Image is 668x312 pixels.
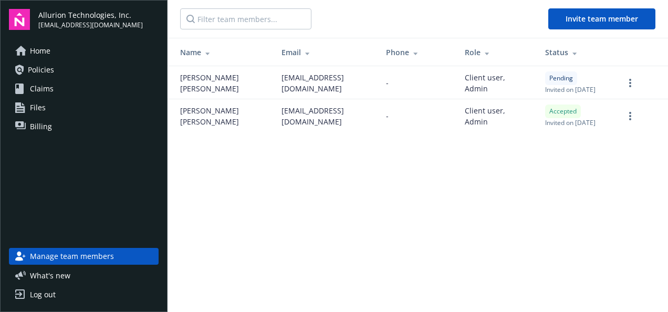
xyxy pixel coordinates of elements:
a: Manage team members [9,248,159,265]
span: Allurion Technologies, Inc. [38,9,143,20]
span: Pending [549,74,573,83]
span: - [386,77,389,88]
span: [PERSON_NAME] [PERSON_NAME] [180,105,265,127]
a: Files [9,99,159,116]
span: [EMAIL_ADDRESS][DOMAIN_NAME] [38,20,143,30]
a: Home [9,43,159,59]
span: Home [30,43,50,59]
input: Filter team members... [180,8,311,29]
span: Claims [30,80,54,97]
div: Phone [386,47,448,58]
span: Invited on [DATE] [545,118,596,127]
button: What's new [9,270,87,281]
a: more [624,77,636,89]
button: Allurion Technologies, Inc.[EMAIL_ADDRESS][DOMAIN_NAME] [38,9,159,30]
span: Accepted [549,107,577,116]
div: Role [465,47,528,58]
button: Invite team member [548,8,655,29]
a: Policies [9,61,159,78]
div: Name [180,47,265,58]
div: Email [281,47,369,58]
span: Invited on [DATE] [545,85,596,94]
div: Status [545,47,607,58]
span: [EMAIL_ADDRESS][DOMAIN_NAME] [281,105,369,127]
span: Billing [30,118,52,135]
a: Claims [9,80,159,97]
a: more [624,110,636,122]
img: navigator-logo.svg [9,9,30,30]
a: Billing [9,118,159,135]
span: Invite team member [566,14,638,24]
span: Manage team members [30,248,114,265]
span: Client user, Admin [465,105,528,127]
span: Client user, Admin [465,72,528,94]
span: [PERSON_NAME] [PERSON_NAME] [180,72,265,94]
span: What ' s new [30,270,70,281]
span: - [386,110,389,121]
span: Files [30,99,46,116]
div: Log out [30,286,56,303]
span: Policies [28,61,54,78]
span: [EMAIL_ADDRESS][DOMAIN_NAME] [281,72,369,94]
